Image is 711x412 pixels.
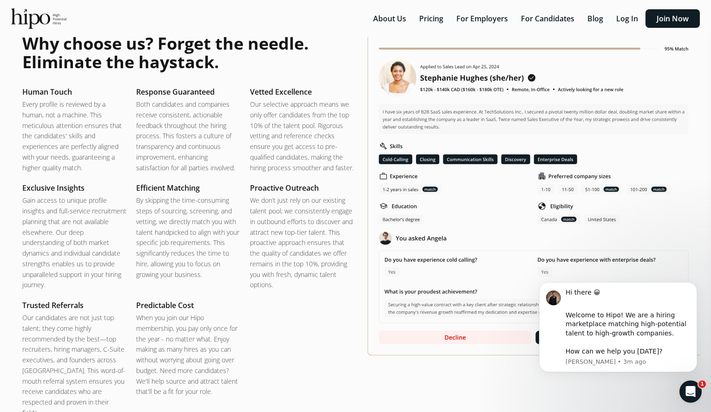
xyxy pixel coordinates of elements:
button: Log In [611,9,644,28]
p: When you join our Hipo membership, you pay only once for the year - no matter what. Enjoy making ... [136,313,241,397]
p: Our selective approach means we only offer candidates from the top 10% of the talent pool. Rigoro... [250,99,355,173]
button: Pricing [414,9,449,28]
button: About Us [368,9,412,28]
iframe: Intercom notifications message [525,268,711,387]
iframe: Intercom live chat [679,380,702,403]
h5: Exclusive Insights [22,182,127,193]
h5: Efficient Matching [136,182,241,193]
a: For Employers [451,13,515,24]
h5: Predictable Cost [136,300,241,311]
a: Log In [611,13,645,24]
h1: Why choose us? Forget the needle. Eliminate the haystack. [22,34,355,71]
p: Gain access to unique profile insights and full-service recruitment planning that are not availab... [22,195,127,290]
img: official-logo [11,8,66,29]
h5: Vetted Excellence [250,86,355,97]
h5: Trusted Referrals [22,300,127,311]
a: Blog [582,13,611,24]
p: Every profile is reviewed by a human, not a machine. This meticulous attention ensures that the c... [22,99,127,173]
p: We don’t just rely on our existing talent pool; we consistently engage in outbound efforts to dis... [250,195,355,290]
a: Pricing [414,13,451,24]
a: About Us [368,13,414,24]
h5: Proactive Outreach [250,182,355,193]
span: 1 [698,380,706,388]
p: By skipping the time-consuming steps of sourcing, screening, and vetting, we directly match you w... [136,195,241,280]
a: Join Now [645,13,700,24]
h5: Response Guaranteed [136,86,241,97]
p: Both candidates and companies receive consistent, actionable feedback throughout the hiring proce... [136,99,241,173]
a: For Candidates [515,13,582,24]
button: Blog [582,9,609,28]
img: candidate-profile [368,34,700,355]
button: Join Now [645,9,700,28]
button: For Candidates [515,9,580,28]
button: For Employers [451,9,513,28]
h5: Human Touch [22,86,127,97]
